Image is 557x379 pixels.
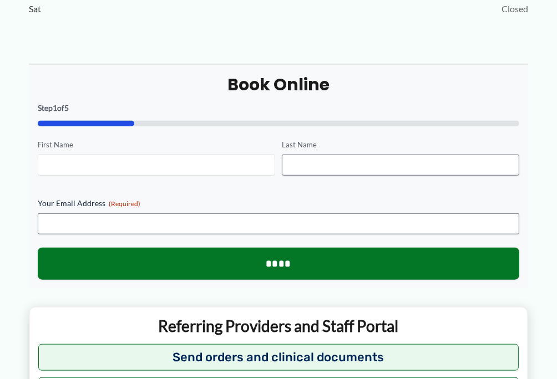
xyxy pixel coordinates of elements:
p: Referring Providers and Staff Portal [38,316,519,336]
span: 5 [64,103,69,112]
span: (Required) [109,199,140,208]
label: First Name [38,140,275,150]
h2: Book Online [38,74,519,95]
p: Step of [38,104,519,112]
label: Your Email Address [38,198,519,209]
span: 1 [53,103,57,112]
label: Last Name [282,140,519,150]
span: Closed [502,1,528,17]
span: Sat [29,1,41,17]
button: Send orders and clinical documents [38,344,519,371]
